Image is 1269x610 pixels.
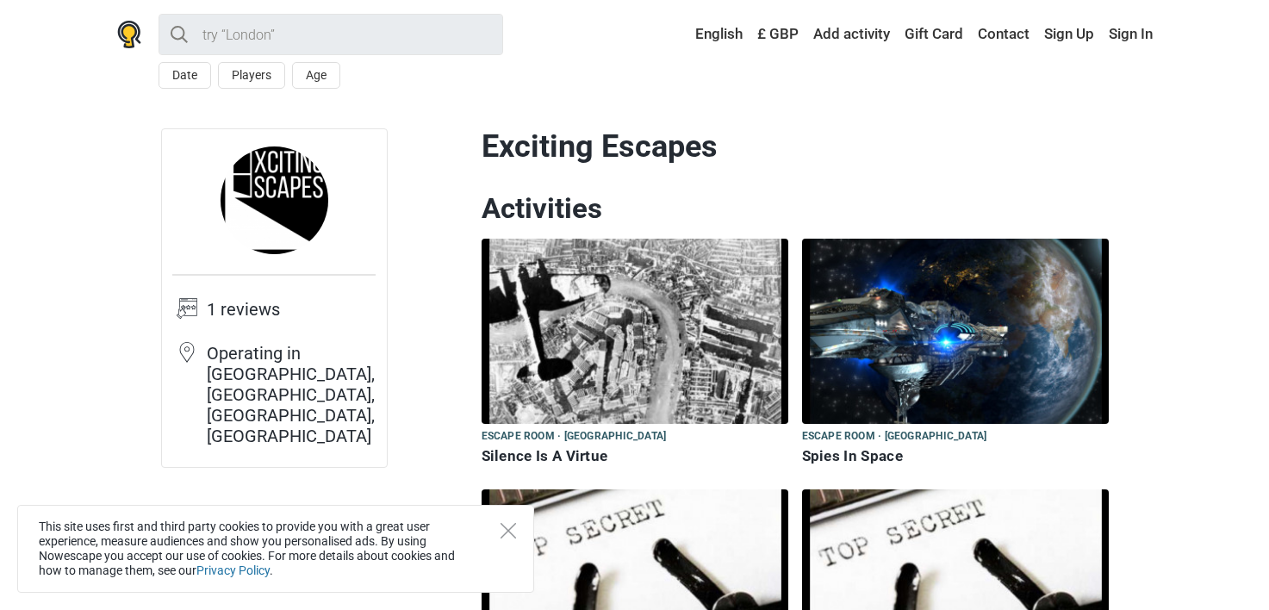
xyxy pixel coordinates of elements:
td: 1 reviews [207,297,376,341]
div: This site uses first and third party cookies to provide you with a great user experience, measure... [17,505,534,593]
img: Spies In Space [802,239,1109,424]
img: Nowescape logo [117,21,141,48]
img: Silence Is A Virtue [482,239,788,424]
button: Close [501,523,516,538]
button: Players [218,62,285,89]
img: English [683,28,695,40]
a: Contact [974,19,1034,50]
h6: Silence Is A Virtue [482,447,788,465]
a: Sign Up [1040,19,1098,50]
a: Gift Card [900,19,967,50]
input: try “London” [159,14,503,55]
h2: Activities [482,191,1109,226]
span: Escape room · [GEOGRAPHIC_DATA] [802,427,987,446]
h1: Exciting Escapes [482,128,1109,165]
td: Operating in [GEOGRAPHIC_DATA], [GEOGRAPHIC_DATA], [GEOGRAPHIC_DATA], [GEOGRAPHIC_DATA] [207,341,376,457]
button: Age [292,62,340,89]
a: Add activity [809,19,894,50]
a: Silence Is A Virtue Escape room · [GEOGRAPHIC_DATA] Silence Is A Virtue [482,239,788,469]
a: Privacy Policy [196,563,270,577]
h6: Spies In Space [802,447,1109,465]
a: Sign In [1104,19,1153,50]
button: Date [159,62,211,89]
a: Spies In Space Escape room · [GEOGRAPHIC_DATA] Spies In Space [802,239,1109,469]
a: £ GBP [753,19,803,50]
span: Escape room · [GEOGRAPHIC_DATA] [482,427,667,446]
a: English [679,19,747,50]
